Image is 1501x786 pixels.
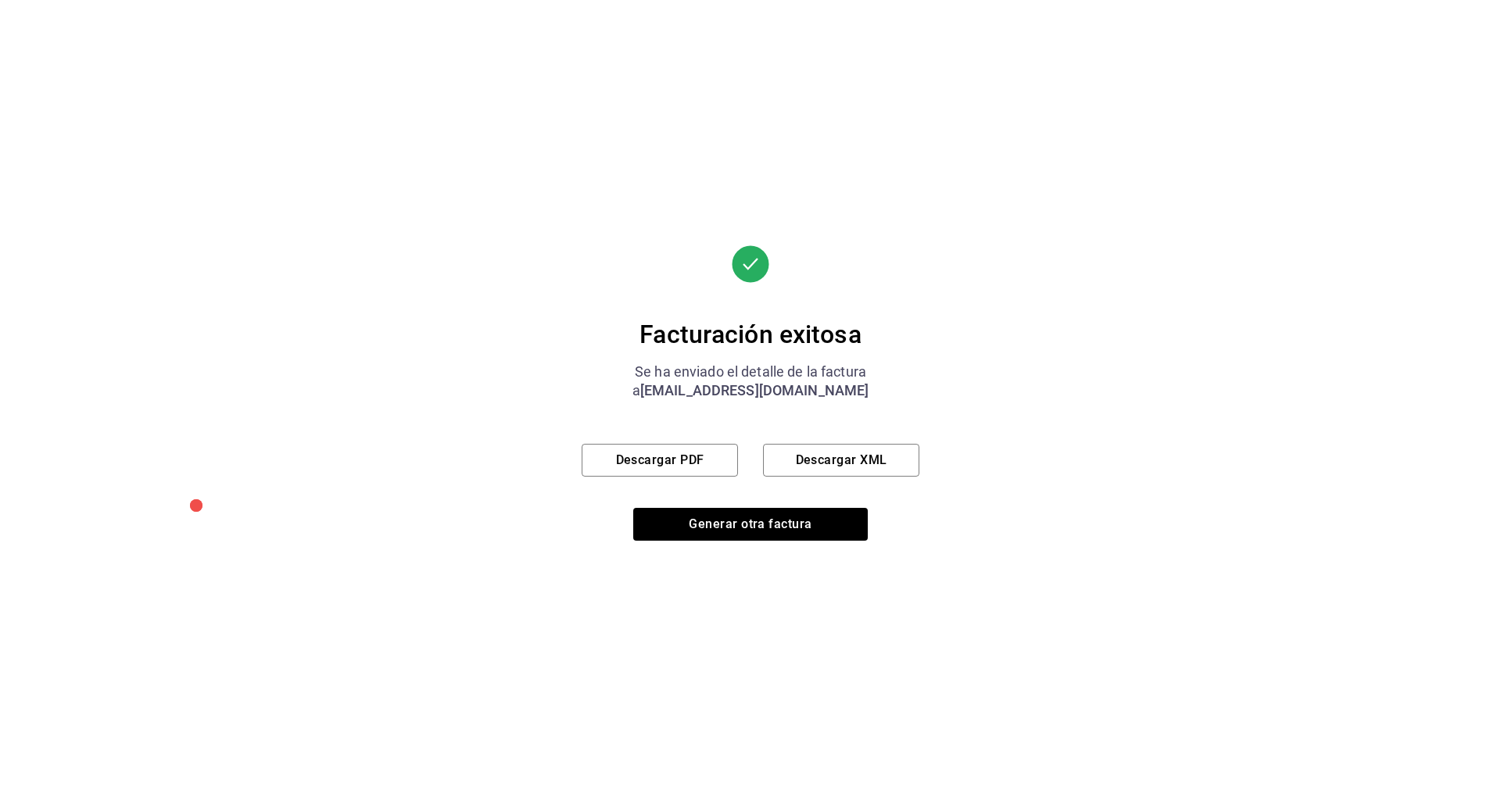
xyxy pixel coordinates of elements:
[763,444,919,477] button: Descargar XML
[582,444,738,477] button: Descargar PDF
[633,508,868,541] button: Generar otra factura
[582,363,919,381] div: Se ha enviado el detalle de la factura
[582,319,919,350] div: Facturación exitosa
[640,382,869,398] span: [EMAIL_ADDRESS][DOMAIN_NAME]
[582,381,919,400] div: a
